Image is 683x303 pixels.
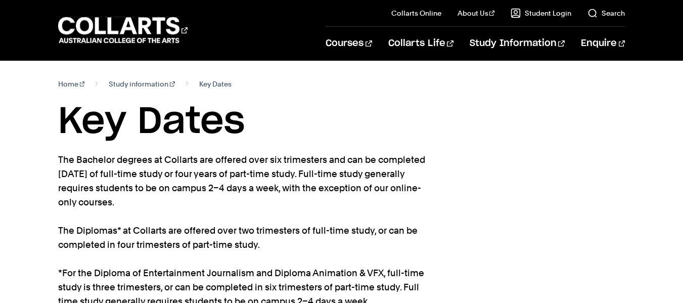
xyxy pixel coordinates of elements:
a: Home [58,77,85,91]
a: Courses [326,27,372,60]
span: Key Dates [199,77,232,91]
a: Collarts Life [388,27,453,60]
h1: Key Dates [58,99,625,145]
a: Study information [109,77,175,91]
a: Enquire [581,27,625,60]
a: Student Login [511,8,571,18]
div: Go to homepage [58,16,188,45]
a: Search [587,8,625,18]
a: About Us [458,8,495,18]
a: Study Information [470,27,565,60]
a: Collarts Online [391,8,441,18]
